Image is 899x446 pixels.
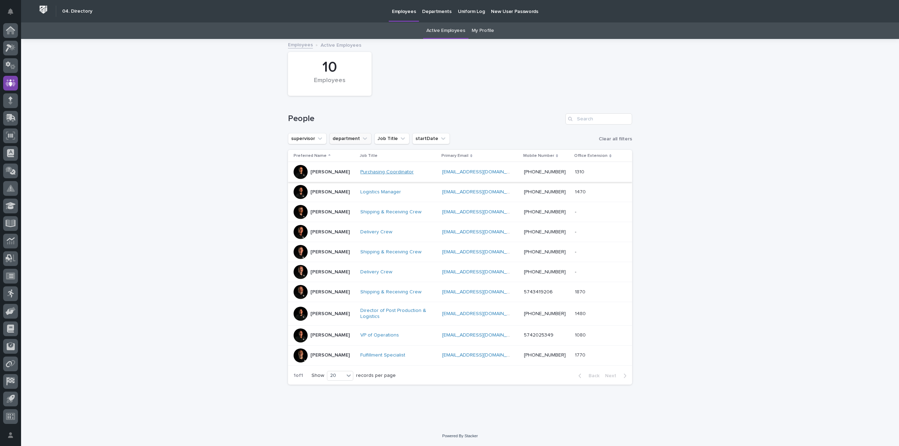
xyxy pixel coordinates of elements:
button: department [329,133,372,144]
tr: [PERSON_NAME]Delivery Crew [EMAIL_ADDRESS][DOMAIN_NAME] [PHONE_NUMBER]-- [288,262,632,282]
a: [PHONE_NUMBER] [524,269,566,274]
tr: [PERSON_NAME]Logistics Manager [EMAIL_ADDRESS][DOMAIN_NAME] [PHONE_NUMBER]14701470 [288,182,632,202]
p: 1080 [575,331,587,338]
p: [PERSON_NAME] [310,249,350,255]
tr: [PERSON_NAME]VP of Operations [EMAIL_ADDRESS][DOMAIN_NAME] 574202534910801080 [288,325,632,345]
span: Back [584,373,599,378]
p: records per page [356,373,396,379]
a: 5743419206 [524,289,553,294]
a: Logistics Manager [360,189,401,195]
span: Next [605,373,621,378]
tr: [PERSON_NAME]Purchasing Coordinator [EMAIL_ADDRESS][DOMAIN_NAME] [PHONE_NUMBER]13101310 [288,162,632,182]
a: [PHONE_NUMBER] [524,229,566,234]
button: Job Title [374,133,409,144]
p: [PERSON_NAME] [310,229,350,235]
p: Job Title [360,152,378,160]
a: Delivery Crew [360,269,392,275]
span: Clear all filters [599,137,632,141]
p: [PERSON_NAME] [310,189,350,195]
button: Next [602,373,632,379]
p: - [575,228,578,235]
p: 1470 [575,188,587,195]
p: - [575,208,578,215]
p: 1480 [575,309,587,317]
a: Shipping & Receiving Crew [360,289,421,295]
button: Clear all filters [596,134,632,144]
a: [EMAIL_ADDRESS][DOMAIN_NAME] [442,269,521,274]
a: [PHONE_NUMBER] [524,169,566,174]
div: 10 [300,59,360,76]
a: [PHONE_NUMBER] [524,311,566,316]
h1: People [288,114,563,124]
p: [PERSON_NAME] [310,169,350,175]
a: Delivery Crew [360,229,392,235]
p: Office Extension [574,152,608,160]
tr: [PERSON_NAME]Fulfillment Specialist [EMAIL_ADDRESS][DOMAIN_NAME] [PHONE_NUMBER]17701770 [288,345,632,365]
p: Preferred Name [294,152,327,160]
a: [PHONE_NUMBER] [524,189,566,194]
tr: [PERSON_NAME]Shipping & Receiving Crew [EMAIL_ADDRESS][DOMAIN_NAME] [PHONE_NUMBER]-- [288,202,632,222]
a: [EMAIL_ADDRESS][DOMAIN_NAME] [442,311,521,316]
button: startDate [412,133,450,144]
p: - [575,268,578,275]
p: [PERSON_NAME] [310,269,350,275]
p: [PERSON_NAME] [310,332,350,338]
p: Mobile Number [523,152,554,160]
a: Shipping & Receiving Crew [360,249,421,255]
p: Show [311,373,324,379]
a: [EMAIL_ADDRESS][DOMAIN_NAME] [442,209,521,214]
a: Shipping & Receiving Crew [360,209,421,215]
a: [EMAIL_ADDRESS][DOMAIN_NAME] [442,353,521,358]
a: My Profile [472,22,494,39]
tr: [PERSON_NAME]Shipping & Receiving Crew [EMAIL_ADDRESS][DOMAIN_NAME] [PHONE_NUMBER]-- [288,242,632,262]
p: [PERSON_NAME] [310,311,350,317]
p: 1310 [575,168,586,175]
tr: [PERSON_NAME]Delivery Crew [EMAIL_ADDRESS][DOMAIN_NAME] [PHONE_NUMBER]-- [288,222,632,242]
p: 1870 [575,288,587,295]
button: Back [573,373,602,379]
button: Notifications [3,4,18,19]
a: [EMAIL_ADDRESS][DOMAIN_NAME] [442,169,521,174]
p: 1770 [575,351,587,358]
a: [PHONE_NUMBER] [524,249,566,254]
img: Workspace Logo [37,3,50,16]
p: 1 of 1 [288,367,309,384]
a: Active Employees [426,22,465,39]
a: [EMAIL_ADDRESS][DOMAIN_NAME] [442,229,521,234]
tr: [PERSON_NAME]Shipping & Receiving Crew [EMAIL_ADDRESS][DOMAIN_NAME] 574341920618701870 [288,282,632,302]
div: Employees [300,77,360,92]
a: [PHONE_NUMBER] [524,353,566,358]
p: - [575,248,578,255]
a: [EMAIL_ADDRESS][DOMAIN_NAME] [442,333,521,338]
h2: 04. Directory [62,8,92,14]
a: Employees [288,40,313,48]
a: [PHONE_NUMBER] [524,209,566,214]
input: Search [565,113,632,125]
a: [EMAIL_ADDRESS][DOMAIN_NAME] [442,249,521,254]
p: Active Employees [321,41,361,48]
div: 20 [327,372,344,379]
p: [PERSON_NAME] [310,209,350,215]
p: [PERSON_NAME] [310,352,350,358]
p: [PERSON_NAME] [310,289,350,295]
div: Notifications [9,8,18,20]
a: Purchasing Coordinator [360,169,414,175]
a: Director of Post Production & Logistics [360,308,431,320]
a: [EMAIL_ADDRESS][DOMAIN_NAME] [442,289,521,294]
a: 5742025349 [524,333,553,338]
tr: [PERSON_NAME]Director of Post Production & Logistics [EMAIL_ADDRESS][DOMAIN_NAME] [PHONE_NUMBER]1... [288,302,632,326]
p: Primary Email [441,152,468,160]
button: supervisor [288,133,327,144]
a: VP of Operations [360,332,399,338]
a: Fulfillment Specialist [360,352,405,358]
a: [EMAIL_ADDRESS][DOMAIN_NAME] [442,189,521,194]
a: Powered By Stacker [442,434,478,438]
